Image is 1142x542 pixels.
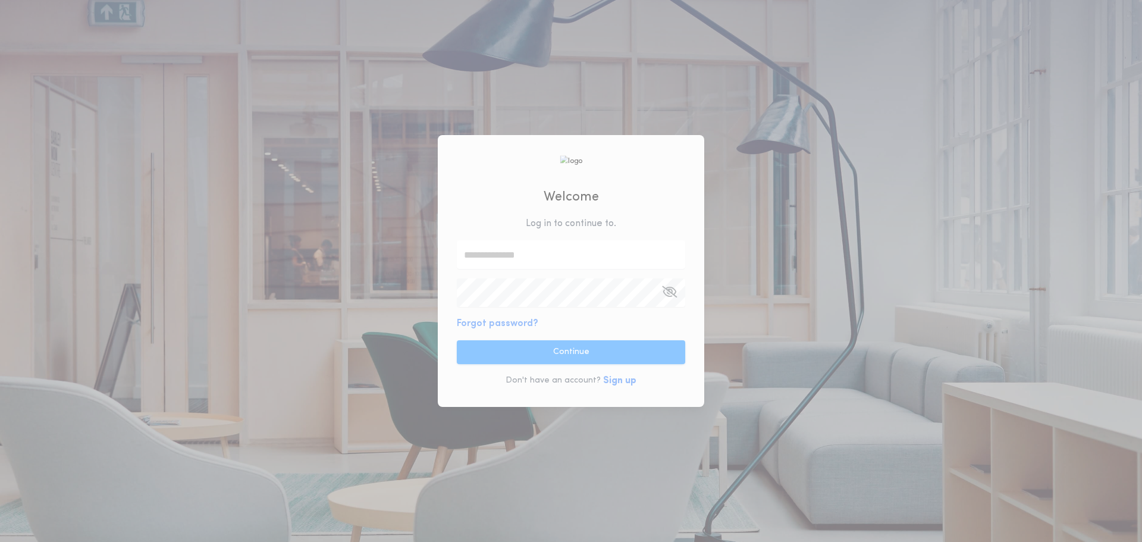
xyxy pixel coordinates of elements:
p: Don't have an account? [506,375,601,387]
img: logo [560,155,582,167]
p: Log in to continue to . [526,217,616,231]
button: Continue [457,340,685,364]
button: Sign up [603,374,636,388]
button: Forgot password? [457,317,538,331]
h2: Welcome [544,187,599,207]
